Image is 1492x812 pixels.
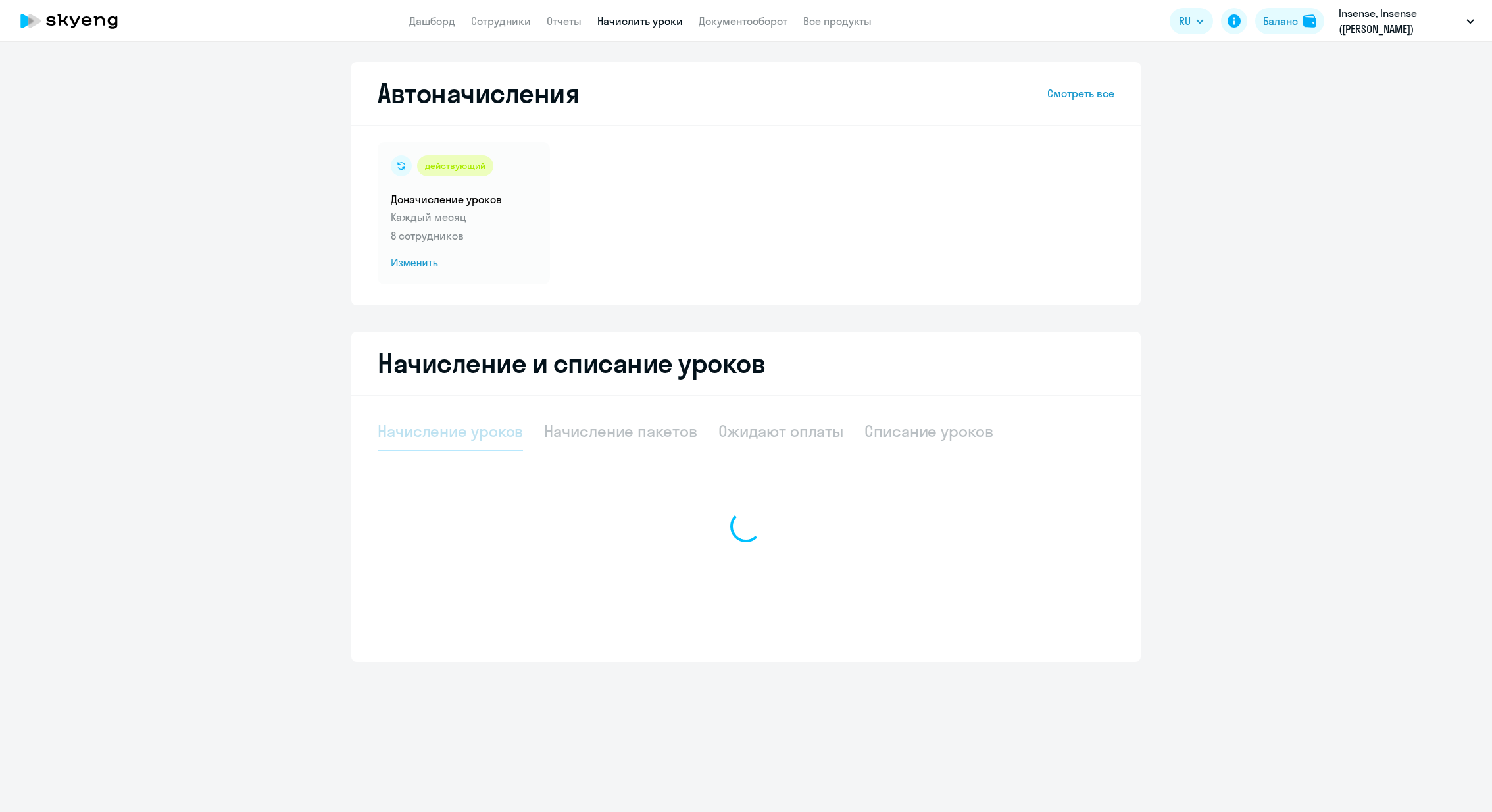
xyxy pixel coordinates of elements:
[391,192,537,207] h5: Доначисление уроков
[378,347,1114,379] h2: Начисление и списание уроков
[391,255,537,271] span: Изменить
[1179,13,1191,29] span: RU
[597,14,683,28] a: Начислить уроки
[1263,13,1298,29] div: Баланс
[471,14,531,28] a: Сотрудники
[417,155,493,176] div: действующий
[1339,5,1461,37] p: Insense, Insense ([PERSON_NAME])
[1332,5,1481,37] button: Insense, Insense ([PERSON_NAME])
[547,14,582,28] a: Отчеты
[391,228,537,243] p: 8 сотрудников
[378,78,579,109] h2: Автоначисления
[1047,86,1114,101] a: Смотреть все
[391,209,537,225] p: Каждый месяц
[1255,8,1324,34] button: Балансbalance
[409,14,455,28] a: Дашборд
[1303,14,1316,28] img: balance
[1170,8,1213,34] button: RU
[803,14,872,28] a: Все продукты
[699,14,787,28] a: Документооборот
